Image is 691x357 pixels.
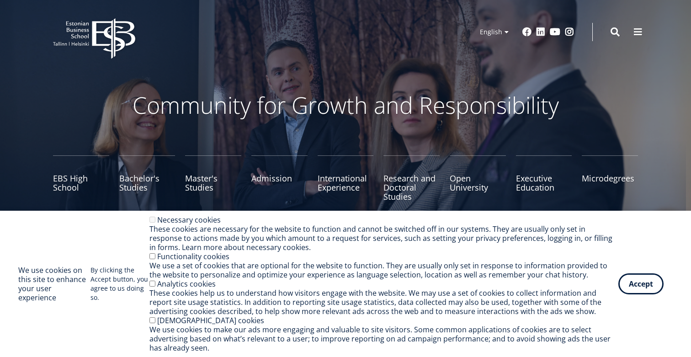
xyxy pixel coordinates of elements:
[149,224,618,252] div: These cookies are necessary for the website to function and cannot be switched off in our systems...
[251,155,308,201] a: Admission
[157,315,264,325] label: [DEMOGRAPHIC_DATA] cookies
[149,325,618,352] div: We use cookies to make our ads more engaging and valuable to site visitors. Some common applicati...
[119,155,175,201] a: Bachelor's Studies
[318,155,374,201] a: International Experience
[618,273,664,294] button: Accept
[516,155,572,201] a: Executive Education
[550,27,560,37] a: Youtube
[522,27,532,37] a: Facebook
[582,155,638,201] a: Microdegrees
[149,261,618,279] div: We use a set of cookies that are optional for the website to function. They are usually only set ...
[90,266,149,302] p: By clicking the Accept button, you agree to us doing so.
[185,155,241,201] a: Master's Studies
[565,27,574,37] a: Instagram
[383,155,440,201] a: Research and Doctoral Studies
[157,215,221,225] label: Necessary cookies
[450,155,506,201] a: Open University
[53,155,109,201] a: EBS High School
[149,288,618,316] div: These cookies help us to understand how visitors engage with the website. We may use a set of coo...
[18,266,90,302] h2: We use cookies on this site to enhance your user experience
[103,91,588,119] p: Community for Growth and Responsibility
[157,251,229,261] label: Functionality cookies
[157,279,216,289] label: Analytics cookies
[536,27,545,37] a: Linkedin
